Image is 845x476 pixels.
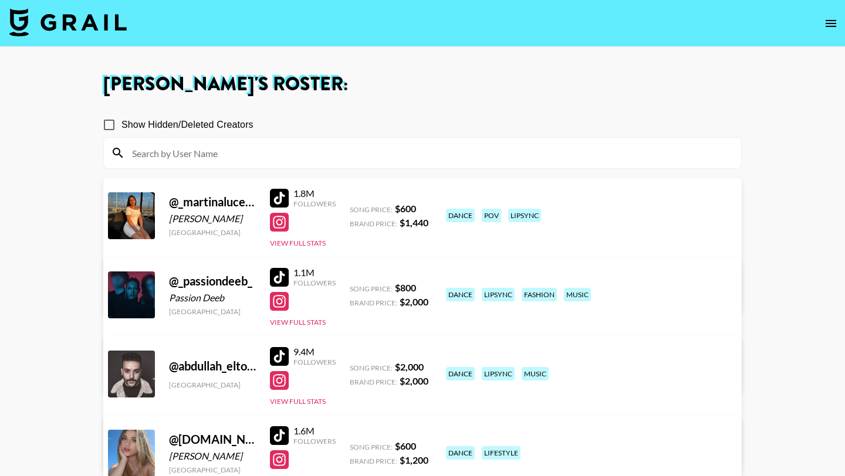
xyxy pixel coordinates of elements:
span: Brand Price: [350,378,397,386]
div: lifestyle [482,446,520,460]
span: Song Price: [350,284,393,293]
div: dance [446,367,475,380]
div: pov [482,209,501,222]
button: View Full Stats [270,318,326,327]
div: lipsync [482,288,515,301]
div: Followers [293,358,336,366]
div: dance [446,288,475,301]
strong: $ 800 [395,282,416,293]
div: 1.8M [293,188,336,199]
div: music [522,367,549,380]
h1: [PERSON_NAME] 's Roster: [103,75,742,94]
div: @ abdullah_eltourky [169,359,256,373]
span: Show Hidden/Deleted Creators [121,118,253,132]
strong: $ 1,200 [400,454,428,465]
div: @ [DOMAIN_NAME] [169,432,256,447]
div: 1.1M [293,267,336,278]
div: @ _martinalucena [169,195,256,209]
strong: $ 2,000 [400,296,428,307]
div: fashion [522,288,557,301]
span: Song Price: [350,205,393,214]
div: music [564,288,591,301]
div: [PERSON_NAME] [169,213,256,225]
span: Brand Price: [350,298,397,307]
strong: $ 2,000 [400,375,428,386]
div: 9.4M [293,346,336,358]
div: dance [446,209,475,222]
div: Followers [293,199,336,208]
strong: $ 600 [395,203,416,214]
span: Song Price: [350,443,393,451]
strong: $ 1,440 [400,217,428,228]
span: Brand Price: [350,457,397,465]
div: Followers [293,437,336,446]
div: lipsync [482,367,515,380]
div: [GEOGRAPHIC_DATA] [169,307,256,316]
div: Passion Deeb [169,292,256,304]
div: [GEOGRAPHIC_DATA] [169,465,256,474]
div: [GEOGRAPHIC_DATA] [169,380,256,389]
div: [PERSON_NAME] [169,450,256,462]
div: [GEOGRAPHIC_DATA] [169,228,256,237]
div: @ _passiondeeb_ [169,274,256,288]
button: View Full Stats [270,397,326,406]
strong: $ 600 [395,440,416,451]
div: lipsync [508,209,541,222]
button: open drawer [819,12,843,35]
img: Grail Talent [9,8,127,36]
input: Search by User Name [125,144,734,162]
button: View Full Stats [270,239,326,247]
div: dance [446,446,475,460]
span: Brand Price: [350,219,397,228]
div: Followers [293,278,336,287]
strong: $ 2,000 [395,361,424,372]
span: Song Price: [350,363,393,372]
div: 1.6M [293,425,336,437]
